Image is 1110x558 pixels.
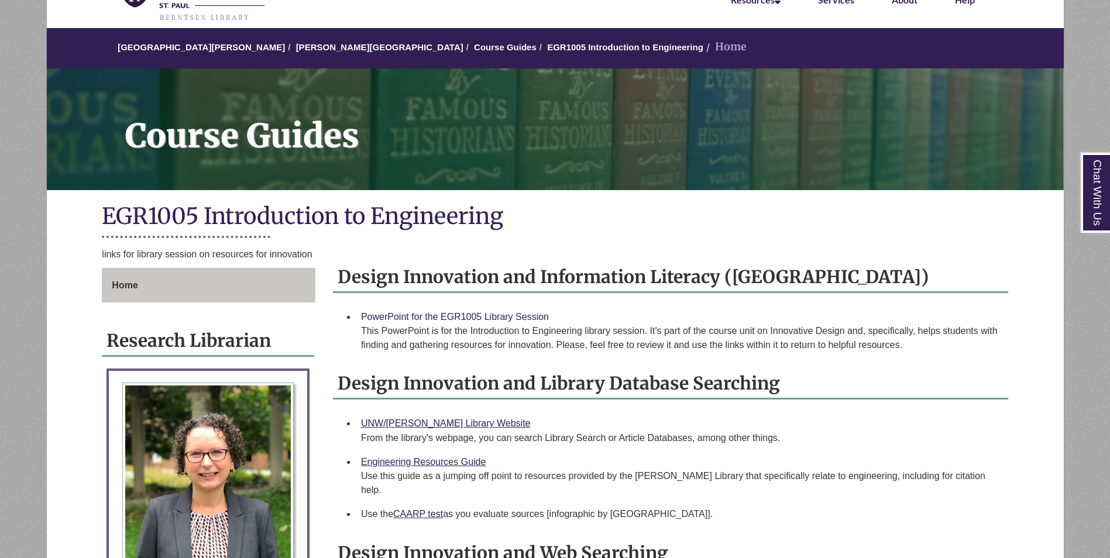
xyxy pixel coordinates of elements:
a: PowerPoint for the EGR1005 Library Session [361,312,549,322]
div: This PowerPoint is for the Introduction to Engineering library session. It's part of the course u... [361,324,999,352]
a: EGR1005 Introduction to Engineering [547,42,703,52]
li: Use the as you evaluate sources [infographic by [GEOGRAPHIC_DATA]]. [356,502,1004,526]
span: links for library session on resources for innovation [102,249,312,259]
a: [PERSON_NAME][GEOGRAPHIC_DATA] [296,42,463,52]
div: From the library's webpage, you can search Library Search or Article Databases, among other things. [361,431,999,445]
span: Home [112,280,138,290]
li: Home [703,39,747,56]
h1: Course Guides [112,68,1064,175]
a: Course Guides [47,68,1064,190]
h2: Research Librarian [102,326,314,357]
h2: Design Innovation and Library Database Searching [333,368,1008,399]
a: [GEOGRAPHIC_DATA][PERSON_NAME] [118,42,285,52]
a: Home [102,268,315,303]
a: UNW/[PERSON_NAME] Library Website [361,418,531,428]
a: Engineering Resources Guide [361,457,486,467]
div: Guide Page Menu [102,268,315,303]
a: Course Guides [474,42,537,52]
h1: EGR1005 Introduction to Engineering [102,202,1008,233]
a: CAARP test [393,509,443,519]
div: Use this guide as a jumping off point to resources provided by the [PERSON_NAME] Library that spe... [361,469,999,497]
h2: Design Innovation and Information Literacy ([GEOGRAPHIC_DATA]) [333,262,1008,293]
